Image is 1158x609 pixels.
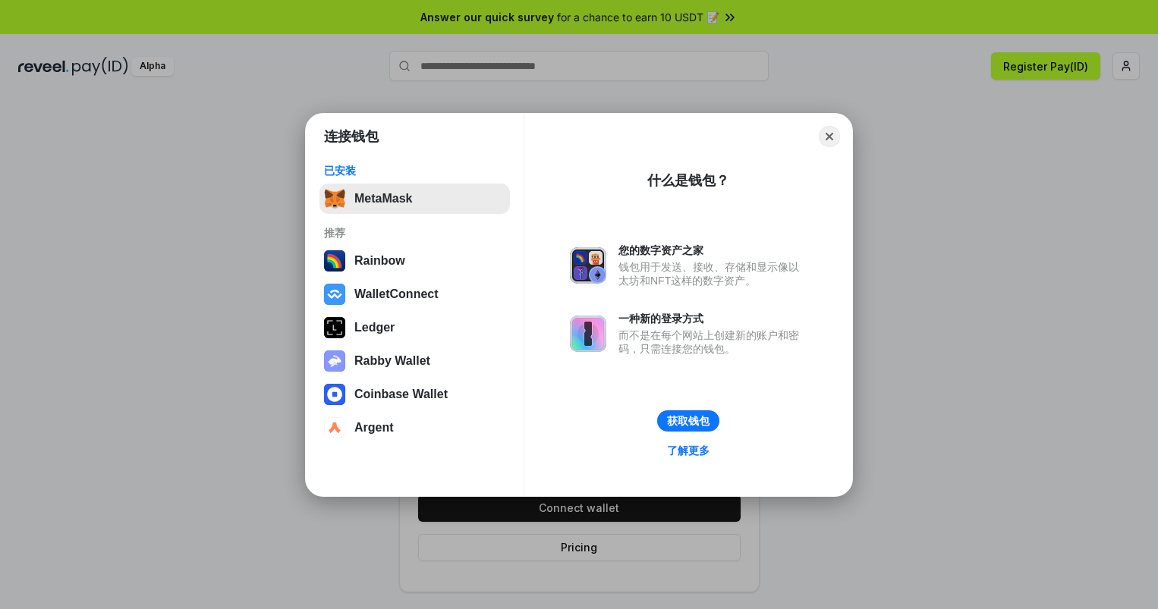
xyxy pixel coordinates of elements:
button: Rabby Wallet [319,346,510,376]
div: Argent [354,421,394,435]
img: svg+xml,%3Csvg%20width%3D%2228%22%20height%3D%2228%22%20viewBox%3D%220%200%2028%2028%22%20fill%3D... [324,417,345,438]
button: MetaMask [319,184,510,214]
div: 钱包用于发送、接收、存储和显示像以太坊和NFT这样的数字资产。 [618,260,807,287]
button: 获取钱包 [657,410,719,432]
button: Rainbow [319,246,510,276]
img: svg+xml,%3Csvg%20xmlns%3D%22http%3A%2F%2Fwww.w3.org%2F2000%2Fsvg%22%20fill%3D%22none%22%20viewBox... [570,315,606,352]
img: svg+xml,%3Csvg%20width%3D%2228%22%20height%3D%2228%22%20viewBox%3D%220%200%2028%2028%22%20fill%3D... [324,384,345,405]
div: Rabby Wallet [354,354,430,368]
button: Ledger [319,312,510,343]
button: WalletConnect [319,279,510,309]
button: Argent [319,413,510,443]
img: svg+xml,%3Csvg%20xmlns%3D%22http%3A%2F%2Fwww.w3.org%2F2000%2Fsvg%22%20width%3D%2228%22%20height%3... [324,317,345,338]
button: Close [819,126,840,147]
div: 而不是在每个网站上创建新的账户和密码，只需连接您的钱包。 [618,328,807,356]
div: 推荐 [324,226,505,240]
img: svg+xml,%3Csvg%20fill%3D%22none%22%20height%3D%2233%22%20viewBox%3D%220%200%2035%2033%22%20width%... [324,188,345,209]
button: Coinbase Wallet [319,379,510,410]
div: Coinbase Wallet [354,388,448,401]
a: 了解更多 [658,441,719,460]
div: 一种新的登录方式 [618,312,807,325]
div: 您的数字资产之家 [618,243,807,257]
div: Ledger [354,321,395,334]
div: 什么是钱包？ [647,171,729,190]
div: WalletConnect [354,287,439,301]
div: 已安装 [324,164,505,177]
div: 获取钱包 [667,414,710,428]
h1: 连接钱包 [324,127,379,146]
div: MetaMask [354,192,412,206]
img: svg+xml,%3Csvg%20xmlns%3D%22http%3A%2F%2Fwww.w3.org%2F2000%2Fsvg%22%20fill%3D%22none%22%20viewBox... [570,247,606,284]
div: 了解更多 [667,444,710,457]
div: Rainbow [354,254,405,268]
img: svg+xml,%3Csvg%20width%3D%2228%22%20height%3D%2228%22%20viewBox%3D%220%200%2028%2028%22%20fill%3D... [324,284,345,305]
img: svg+xml,%3Csvg%20width%3D%22120%22%20height%3D%22120%22%20viewBox%3D%220%200%20120%20120%22%20fil... [324,250,345,272]
img: svg+xml,%3Csvg%20xmlns%3D%22http%3A%2F%2Fwww.w3.org%2F2000%2Fsvg%22%20fill%3D%22none%22%20viewBox... [324,350,345,372]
